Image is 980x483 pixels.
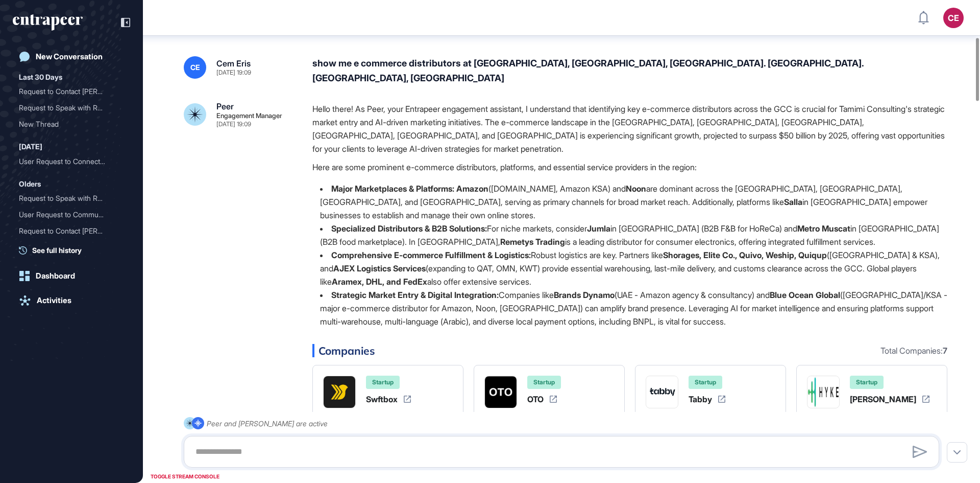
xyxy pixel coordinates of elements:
div: Dashboard [36,271,75,281]
li: Companies like (UAE - Amazon agency & consultancy) and ([GEOGRAPHIC_DATA]/KSA - major e-commerce ... [312,288,947,328]
div: Startup [527,376,561,389]
strong: Noon [626,183,646,194]
a: New Conversation [13,47,130,67]
div: Olders [19,178,41,190]
div: Total Companies: [880,347,947,355]
img: Tabby-logo [646,384,678,399]
div: Engagement Manager [216,112,282,119]
strong: AJEX Logistics Services [333,263,426,273]
strong: Major Marketplaces & Platforms: [331,183,454,194]
div: [DATE] 19:09 [216,121,251,127]
div: Request to Contact Reese [19,83,124,100]
p: Here are some prominent e-commerce distributors, platforms, and essential service providers in th... [312,160,947,174]
img: Hyke-logo [807,376,839,408]
div: User Request to Connect with Reese [19,153,124,170]
div: User Request to Communica... [19,206,116,223]
div: User Request to Communicate with Reese [19,206,124,223]
div: Startup [366,376,400,389]
strong: Jumla [587,223,610,234]
div: New Conversation [36,52,103,61]
div: Request to Speak with Reese [19,190,124,206]
a: Dashboard [13,266,130,286]
strong: Salla [784,197,802,207]
strong: Comprehensive E-commerce Fulfillment & Logistics: [331,250,531,260]
strong: Brands Dynamo [554,290,615,300]
div: entrapeer-logo [13,14,83,31]
div: [DATE] [19,141,42,153]
div: Cem Eris [216,59,251,67]
div: [DATE] 19:09 [216,70,251,76]
li: For niche markets, consider in [GEOGRAPHIC_DATA] (B2B F&B for HoReCa) and in [GEOGRAPHIC_DATA] (B... [312,222,947,248]
div: Tabby [689,395,712,403]
div: Companies [312,344,947,357]
div: OTO [527,395,544,403]
div: Startup [689,376,722,389]
strong: Remetys Trading [500,237,565,247]
strong: Strategic Market Entry & Digital Integration: [331,290,499,300]
strong: Aramex, DHL, and FedEx [332,277,427,287]
strong: Blue Ocean Global [770,290,840,300]
div: Activities [37,296,71,305]
li: Robust logistics are key. Partners like ([GEOGRAPHIC_DATA] & KSA), and (expanding to QAT, OMN, KW... [312,248,947,288]
div: Request to Speak with Ree... [19,190,116,206]
span: See full history [32,245,82,256]
strong: Amazon [456,183,488,194]
div: New Thread [19,116,116,132]
button: CE [943,8,964,28]
div: Request to Contact [PERSON_NAME] [19,223,116,239]
b: 7 [943,346,947,356]
li: ([DOMAIN_NAME], Amazon KSA) and are dominant across the [GEOGRAPHIC_DATA], [GEOGRAPHIC_DATA], [GE... [312,182,947,222]
div: Swftbox [366,395,398,403]
div: Request to Contact Rees [19,223,124,239]
div: New Thread [19,116,124,132]
div: Request to Speak with Ree... [19,100,116,116]
p: Hello there! As Peer, your Entrapeer engagement assistant, I understand that identifying key e-co... [312,102,947,155]
div: Peer and [PERSON_NAME] are active [207,417,328,430]
div: Peer [216,102,234,110]
a: Activities [13,290,130,311]
a: See full history [19,245,130,256]
img: Swftbox-logo [324,376,355,408]
div: Startup [850,376,884,389]
div: [PERSON_NAME] [850,395,916,403]
div: User Request to Connect w... [19,153,116,170]
div: Request to Speak with Reese [19,100,124,116]
strong: Metro Muscat [797,223,850,234]
div: Request to Contact [PERSON_NAME] [19,83,116,100]
strong: Specialized Distributors & B2B Solutions: [331,223,487,234]
img: OTO-logo [485,376,517,408]
div: Last 30 Days [19,71,62,83]
strong: Shorages, Elite Co., Quivo, Weship, Quiqup [663,250,827,260]
div: TOGGLE STREAM CONSOLE [148,470,222,483]
span: CE [190,63,200,72]
div: show me e commerce distributors at [GEOGRAPHIC_DATA], [GEOGRAPHIC_DATA], [GEOGRAPHIC_DATA]. [GEOG... [312,56,947,86]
